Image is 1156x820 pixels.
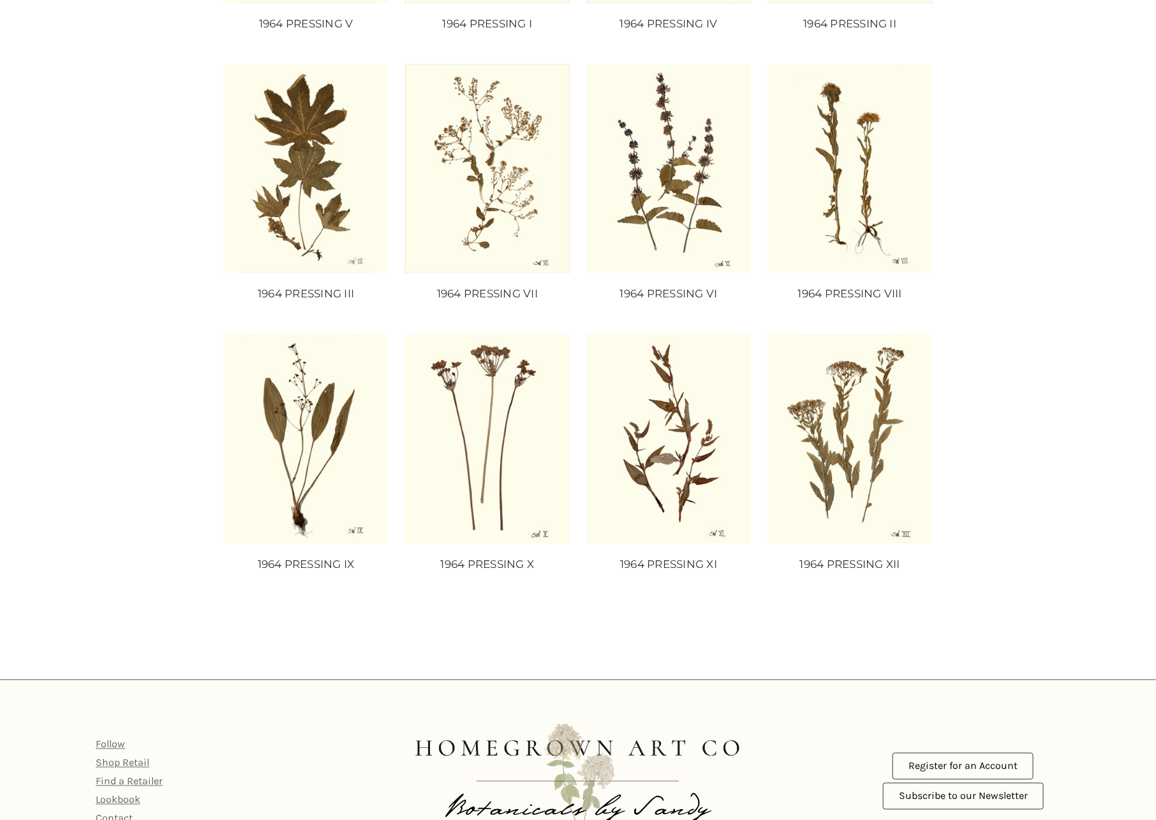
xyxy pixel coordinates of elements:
a: 1964 PRESSING XII, Price range from $20.00 to $75.00 [768,331,932,548]
a: 1964 PRESSING XI, Price range from $20.00 to $75.00 [587,331,751,548]
img: Unframed [405,64,569,273]
a: 1964 PRESSING VI, Price range from $20.00 to $75.00 [585,286,753,302]
a: Shop Retail [96,757,149,769]
a: Choose Options [623,429,715,449]
a: 1964 PRESSING IV, Price range from $20.00 to $75.00 [585,16,753,33]
a: Find a Retailer [96,775,163,787]
a: Choose Options [260,429,352,449]
a: 1964 PRESSING IX, Price range from $20.00 to $75.00 [224,331,388,548]
a: Choose Options [804,429,896,449]
a: Follow [96,738,125,750]
img: Unframed [768,64,932,273]
div: Register for an Account [883,753,1044,780]
a: 1964 PRESSING II, Price range from $20.00 to $75.00 [766,16,934,33]
a: Choose Options [804,160,896,179]
a: 1964 PRESSING XII, Price range from $20.00 to $75.00 [766,556,934,573]
a: Choose Options [441,160,533,179]
img: Unframed [587,64,751,273]
a: Register for an Account [893,753,1034,780]
a: Choose Options [441,429,533,449]
img: Unframed [405,334,569,543]
a: 1964 PRESSING X, Price range from $20.00 to $75.00 [403,556,571,573]
a: 1964 PRESSING III, Price range from $20.00 to $75.00 [224,61,388,277]
a: 1964 PRESSING X, Price range from $20.00 to $75.00 [405,331,569,548]
a: 1964 PRESSING VIII, Price range from $20.00 to $75.00 [766,286,934,302]
a: Lookbook [96,794,140,806]
a: 1964 PRESSING III, Price range from $20.00 to $75.00 [222,286,390,302]
a: 1964 PRESSING V, Price range from $20.00 to $75.00 [222,16,390,33]
img: Unframed [768,334,932,543]
a: Subscribe to our Newsletter [883,783,1044,810]
a: 1964 PRESSING I, Price range from $20.00 to $75.00 [403,16,571,33]
a: 1964 PRESSING XI, Price range from $20.00 to $75.00 [585,556,753,573]
a: 1964 PRESSING VIII, Price range from $20.00 to $75.00 [768,61,932,277]
a: Choose Options [623,160,715,179]
img: Unframed [587,334,751,543]
img: Unframed [224,64,388,273]
a: Choose Options [260,160,352,179]
img: Unframed [224,334,388,543]
a: 1964 PRESSING VII, Price range from $20.00 to $75.00 [405,61,569,277]
a: 1964 PRESSING IX, Price range from $20.00 to $75.00 [222,556,390,573]
a: 1964 PRESSING VI, Price range from $20.00 to $75.00 [587,61,751,277]
a: 1964 PRESSING VII, Price range from $20.00 to $75.00 [403,286,571,302]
